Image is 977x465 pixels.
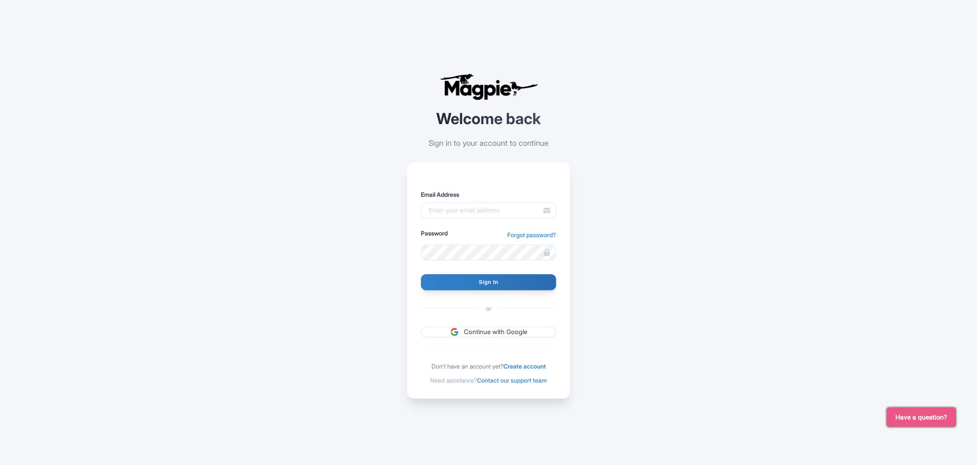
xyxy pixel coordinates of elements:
a: Contact our support team [477,377,547,384]
a: Forgot password? [507,230,556,239]
p: Sign in to your account to continue [407,137,570,149]
span: Have a question? [895,412,947,422]
span: or [479,304,498,313]
label: Email Address [421,190,556,199]
a: Create account [503,363,546,370]
h2: Welcome back [407,111,570,128]
div: Don't have an account yet? [421,362,556,371]
img: logo-ab69f6fb50320c5b225c76a69d11143b.png [437,73,540,100]
label: Password [421,229,448,238]
a: Continue with Google [421,326,556,338]
input: Enter your email address [421,202,556,218]
input: Sign In [421,274,556,290]
div: Need assistance? [421,376,556,385]
button: Have a question? [887,408,956,427]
